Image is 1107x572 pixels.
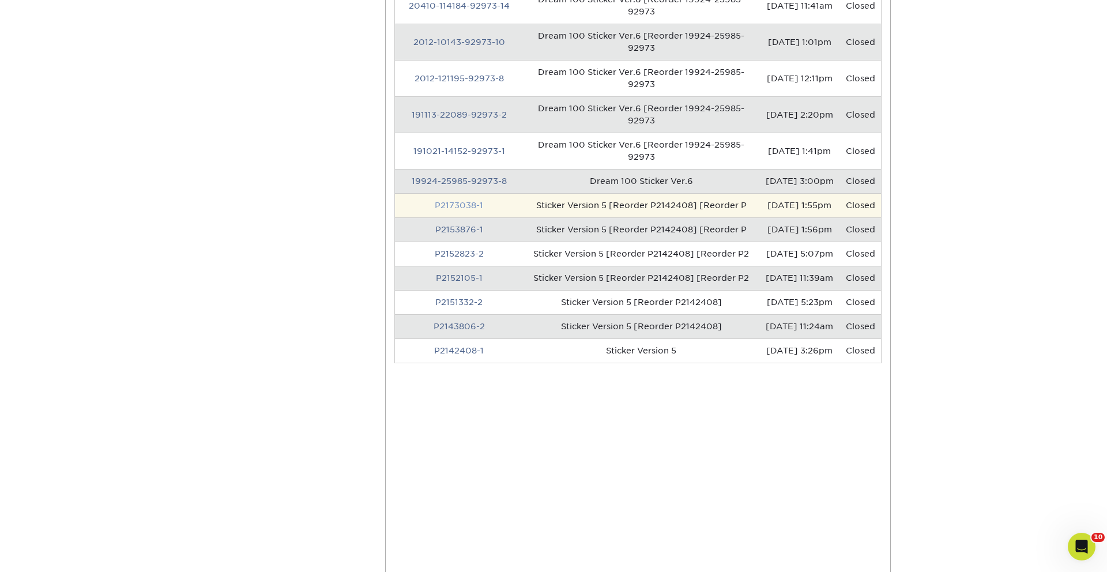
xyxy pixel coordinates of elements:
[524,96,759,133] td: Dream 100 Sticker Ver.6 [Reorder 19924-25985-92973
[415,74,504,83] a: 2012-121195-92973-8
[840,169,881,193] td: Closed
[759,60,840,96] td: [DATE] 12:11pm
[524,290,759,314] td: Sticker Version 5 [Reorder P2142408]
[412,176,507,186] a: 19924-25985-92973-8
[759,96,840,133] td: [DATE] 2:20pm
[840,314,881,338] td: Closed
[759,242,840,266] td: [DATE] 5:07pm
[524,169,759,193] td: Dream 100 Sticker Ver.6
[840,266,881,290] td: Closed
[759,314,840,338] td: [DATE] 11:24am
[759,193,840,217] td: [DATE] 1:55pm
[840,338,881,363] td: Closed
[840,24,881,60] td: Closed
[840,242,881,266] td: Closed
[524,24,759,60] td: Dream 100 Sticker Ver.6 [Reorder 19924-25985-92973
[759,266,840,290] td: [DATE] 11:39am
[436,273,483,283] a: P2152105-1
[435,201,483,210] a: P2173038-1
[840,96,881,133] td: Closed
[840,217,881,242] td: Closed
[435,225,483,234] a: P2153876-1
[759,169,840,193] td: [DATE] 3:00pm
[434,322,485,331] a: P2143806-2
[1091,533,1105,542] span: 10
[409,1,510,10] a: 20410-114184-92973-14
[840,133,881,169] td: Closed
[524,338,759,363] td: Sticker Version 5
[840,193,881,217] td: Closed
[413,146,505,156] a: 191021-14152-92973-1
[840,60,881,96] td: Closed
[524,314,759,338] td: Sticker Version 5 [Reorder P2142408]
[524,242,759,266] td: Sticker Version 5 [Reorder P2142408] [Reorder P2
[434,346,484,355] a: P2142408-1
[413,37,505,47] a: 2012-10143-92973-10
[524,60,759,96] td: Dream 100 Sticker Ver.6 [Reorder 19924-25985-92973
[524,266,759,290] td: Sticker Version 5 [Reorder P2142408] [Reorder P2
[759,217,840,242] td: [DATE] 1:56pm
[759,338,840,363] td: [DATE] 3:26pm
[412,110,507,119] a: 191113-22089-92973-2
[759,24,840,60] td: [DATE] 1:01pm
[759,290,840,314] td: [DATE] 5:23pm
[1068,533,1095,560] iframe: Intercom live chat
[435,249,484,258] a: P2152823-2
[840,290,881,314] td: Closed
[759,133,840,169] td: [DATE] 1:41pm
[524,133,759,169] td: Dream 100 Sticker Ver.6 [Reorder 19924-25985-92973
[524,193,759,217] td: Sticker Version 5 [Reorder P2142408] [Reorder P
[524,217,759,242] td: Sticker Version 5 [Reorder P2142408] [Reorder P
[435,298,483,307] a: P2151332-2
